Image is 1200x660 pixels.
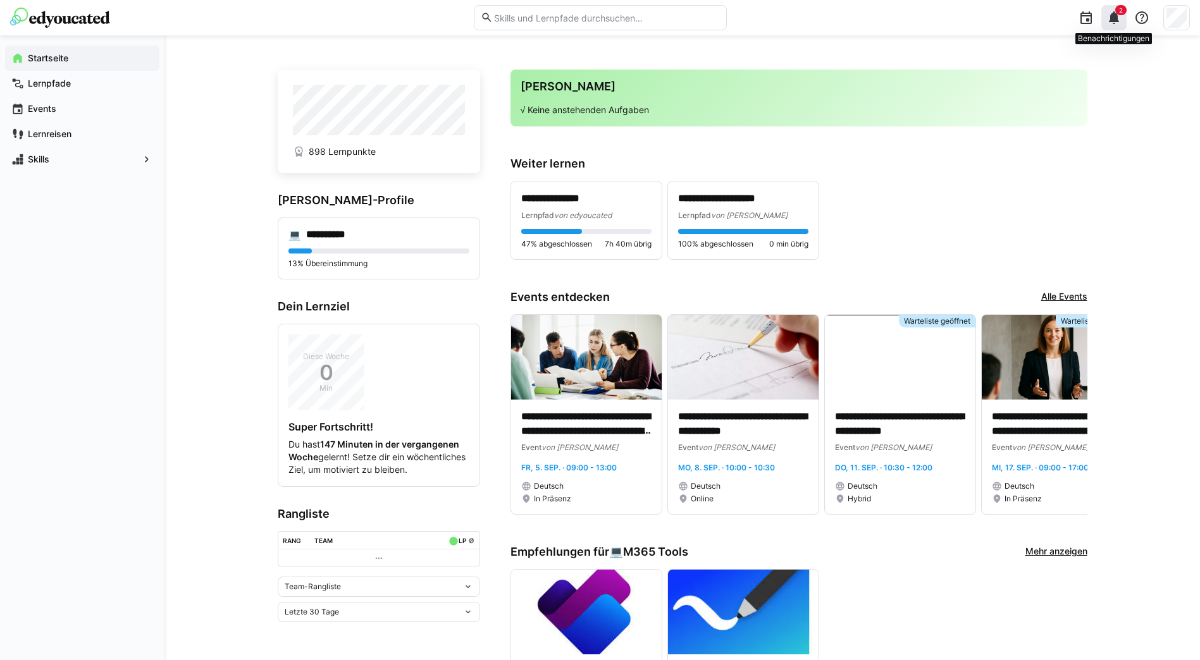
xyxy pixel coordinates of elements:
[678,463,775,472] span: Mo, 8. Sep. · 10:00 - 10:30
[554,211,612,220] span: von edyoucated
[835,463,932,472] span: Do, 11. Sep. · 10:30 - 12:00
[1005,481,1034,491] span: Deutsch
[288,439,459,462] strong: 147 Minuten in der vergangenen Woche
[1025,545,1087,559] a: Mehr anzeigen
[769,239,808,249] span: 0 min übrig
[668,570,819,654] img: image
[835,443,855,452] span: Event
[678,443,698,452] span: Event
[285,582,341,592] span: Team-Rangliste
[493,12,719,23] input: Skills und Lernpfade durchsuchen…
[982,315,1132,400] img: image
[459,537,466,544] div: LP
[278,193,480,207] h3: [PERSON_NAME]-Profile
[1075,33,1152,44] div: Benachrichtigungen
[541,443,618,452] span: von [PERSON_NAME]
[605,239,652,249] span: 7h 40m übrig
[288,259,469,269] p: 13% Übereinstimmung
[469,534,474,545] a: ø
[309,145,376,158] span: 898 Lernpunkte
[534,494,571,504] span: In Präsenz
[283,537,301,544] div: Rang
[1119,6,1123,14] span: 2
[510,157,1087,171] h3: Weiter lernen
[278,300,480,314] h3: Dein Lernziel
[521,80,1077,94] h3: [PERSON_NAME]
[678,211,711,220] span: Lernpfad
[1012,443,1089,452] span: von [PERSON_NAME]
[521,443,541,452] span: Event
[825,315,975,400] img: image
[288,438,469,476] p: Du hast gelernt! Setze dir ein wöchentliches Ziel, um motiviert zu bleiben.
[904,316,970,326] span: Warteliste geöffnet
[848,481,877,491] span: Deutsch
[848,494,871,504] span: Hybrid
[1005,494,1042,504] span: In Präsenz
[288,420,469,433] h4: Super Fortschritt!
[511,570,662,654] img: image
[510,545,688,559] h3: Empfehlungen für
[992,463,1089,472] span: Mi, 17. Sep. · 09:00 - 17:00
[691,494,714,504] span: Online
[698,443,775,452] span: von [PERSON_NAME]
[278,507,480,521] h3: Rangliste
[1061,316,1127,326] span: Warteliste geöffnet
[521,104,1077,116] p: √ Keine anstehenden Aufgaben
[623,545,688,559] span: M365 Tools
[510,290,610,304] h3: Events entdecken
[534,481,564,491] span: Deutsch
[521,211,554,220] span: Lernpfad
[521,463,617,472] span: Fr, 5. Sep. · 09:00 - 13:00
[678,239,753,249] span: 100% abgeschlossen
[511,315,662,400] img: image
[609,545,688,559] div: 💻️
[691,481,721,491] span: Deutsch
[1041,290,1087,304] a: Alle Events
[288,228,301,241] div: 💻️
[711,211,788,220] span: von [PERSON_NAME]
[521,239,592,249] span: 47% abgeschlossen
[314,537,333,544] div: Team
[992,443,1012,452] span: Event
[285,607,339,617] span: Letzte 30 Tage
[668,315,819,400] img: image
[855,443,932,452] span: von [PERSON_NAME]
